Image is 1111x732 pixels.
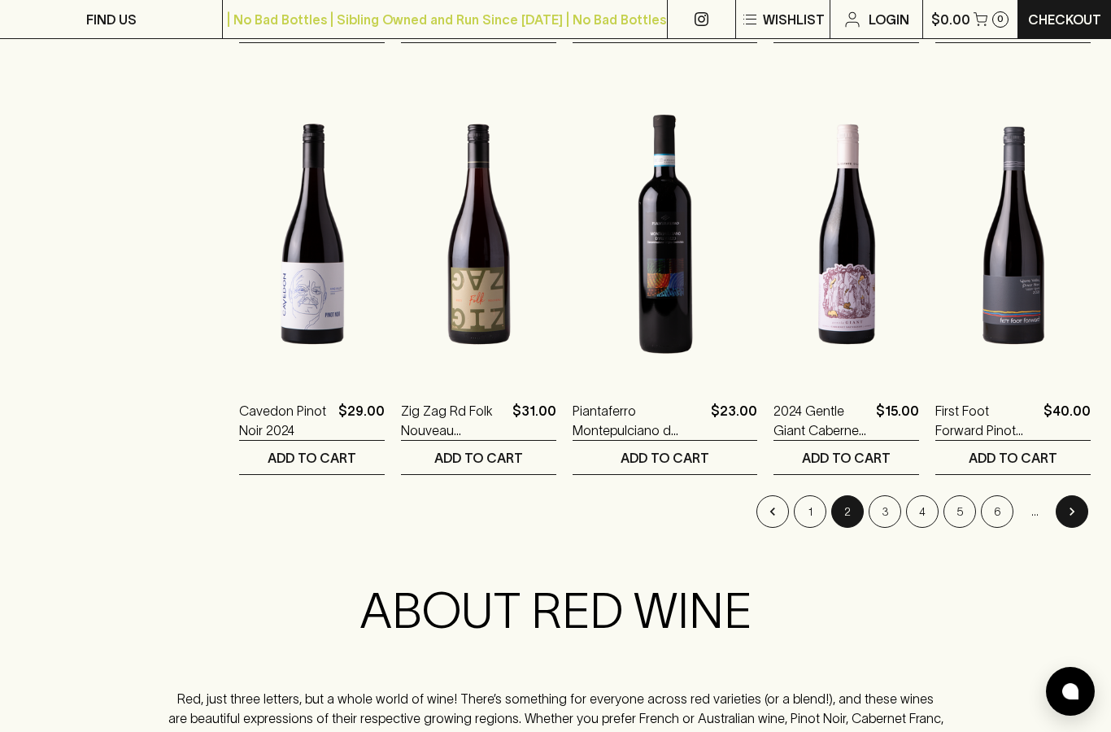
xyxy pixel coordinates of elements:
[773,441,919,474] button: ADD TO CART
[1062,683,1078,699] img: bubble-icon
[773,92,919,377] img: 2024 Gentle Giant Cabernet Sauvignon
[1056,495,1088,528] button: Go to next page
[401,92,556,377] img: Zig Zag Rd Folk Nouveau Sangiovese 2023
[434,448,523,468] p: ADD TO CART
[1043,401,1091,440] p: $40.00
[773,401,869,440] a: 2024 Gentle Giant Cabernet Sauvignon
[756,495,789,528] button: Go to previous page
[997,15,1004,24] p: 0
[935,441,1091,474] button: ADD TO CART
[167,582,944,640] h2: ABOUT RED WINE
[943,495,976,528] button: Go to page 5
[931,10,970,29] p: $0.00
[794,495,826,528] button: Go to page 1
[86,10,137,29] p: FIND US
[573,92,757,377] img: Piantaferro Montepulciano d Abruzzo 2022
[711,401,757,440] p: $23.00
[268,448,356,468] p: ADD TO CART
[338,401,385,440] p: $29.00
[401,441,556,474] button: ADD TO CART
[763,10,825,29] p: Wishlist
[1018,495,1051,528] div: …
[935,92,1091,377] img: First Foot Forward Pinot Noir 2023
[906,495,939,528] button: Go to page 4
[239,401,332,440] a: Cavedon Pinot Noir 2024
[239,92,385,377] img: Cavedon Pinot Noir 2024
[1028,10,1101,29] p: Checkout
[869,10,909,29] p: Login
[969,448,1057,468] p: ADD TO CART
[573,401,704,440] a: Piantaferro Montepulciano d [GEOGRAPHIC_DATA] 2022
[876,401,919,440] p: $15.00
[239,495,1091,528] nav: pagination navigation
[621,448,709,468] p: ADD TO CART
[935,401,1037,440] a: First Foot Forward Pinot Noir 2023
[512,401,556,440] p: $31.00
[239,441,385,474] button: ADD TO CART
[802,448,891,468] p: ADD TO CART
[401,401,506,440] a: Zig Zag Rd Folk Nouveau Sangiovese 2023
[573,441,757,474] button: ADD TO CART
[831,495,864,528] button: page 2
[981,495,1013,528] button: Go to page 6
[869,495,901,528] button: Go to page 3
